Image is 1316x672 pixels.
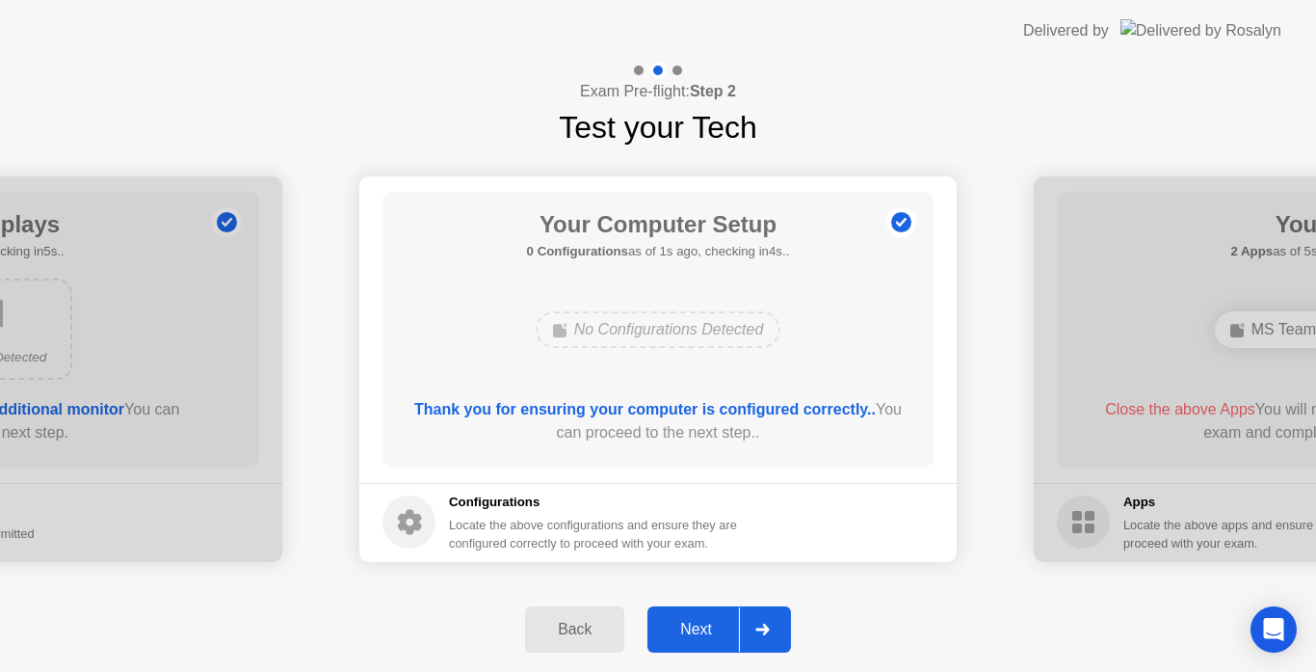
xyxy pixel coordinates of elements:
div: Locate the above configurations and ensure they are configured correctly to proceed with your exam. [449,516,741,552]
button: Next [647,606,791,653]
b: 0 Configurations [527,244,628,258]
div: No Configurations Detected [536,311,781,348]
div: Delivered by [1023,19,1109,42]
h4: Exam Pre-flight: [580,80,736,103]
h1: Your Computer Setup [527,207,790,242]
h5: as of 1s ago, checking in4s.. [527,242,790,261]
b: Thank you for ensuring your computer is configured correctly.. [414,401,876,417]
button: Back [525,606,624,653]
h1: Test your Tech [559,104,757,150]
h5: Configurations [449,493,741,512]
div: Back [531,621,619,638]
b: Step 2 [690,83,736,99]
div: Open Intercom Messenger [1250,606,1297,653]
div: You can proceed to the next step.. [410,398,907,444]
img: Delivered by Rosalyn [1120,19,1281,41]
div: Next [653,621,739,638]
